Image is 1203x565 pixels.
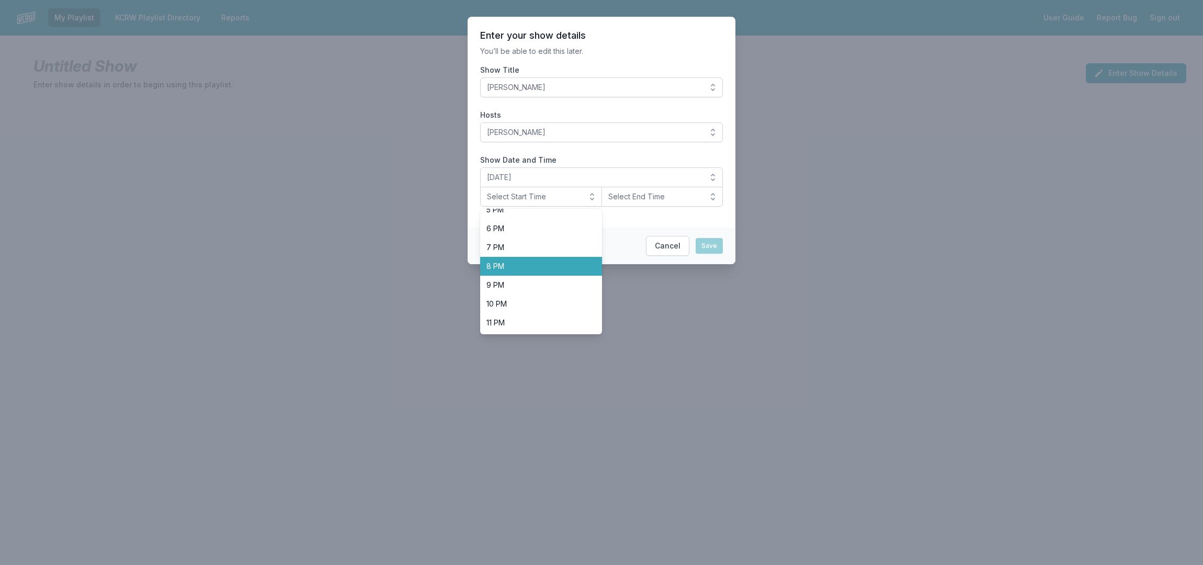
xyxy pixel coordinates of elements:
[480,167,723,187] button: [DATE]
[486,223,583,234] span: 6 PM
[486,299,583,309] span: 10 PM
[486,318,583,328] span: 11 PM
[646,236,689,256] button: Cancel
[486,261,583,272] span: 8 PM
[480,110,723,120] label: Hosts
[480,46,723,56] p: You’ll be able to edit this later.
[487,82,701,93] span: [PERSON_NAME]
[480,187,602,207] button: Select Start Time
[486,280,583,290] span: 9 PM
[480,29,723,42] header: Enter your show details
[486,205,583,215] span: 5 PM
[487,172,701,183] span: [DATE]
[486,242,583,253] span: 7 PM
[487,127,701,138] span: [PERSON_NAME]
[480,155,557,165] legend: Show Date and Time
[480,65,723,75] label: Show Title
[480,122,723,142] button: [PERSON_NAME]
[480,77,723,97] button: [PERSON_NAME]
[601,187,723,207] button: Select End Time
[487,191,581,202] span: Select Start Time
[608,191,702,202] span: Select End Time
[696,238,723,254] button: Save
